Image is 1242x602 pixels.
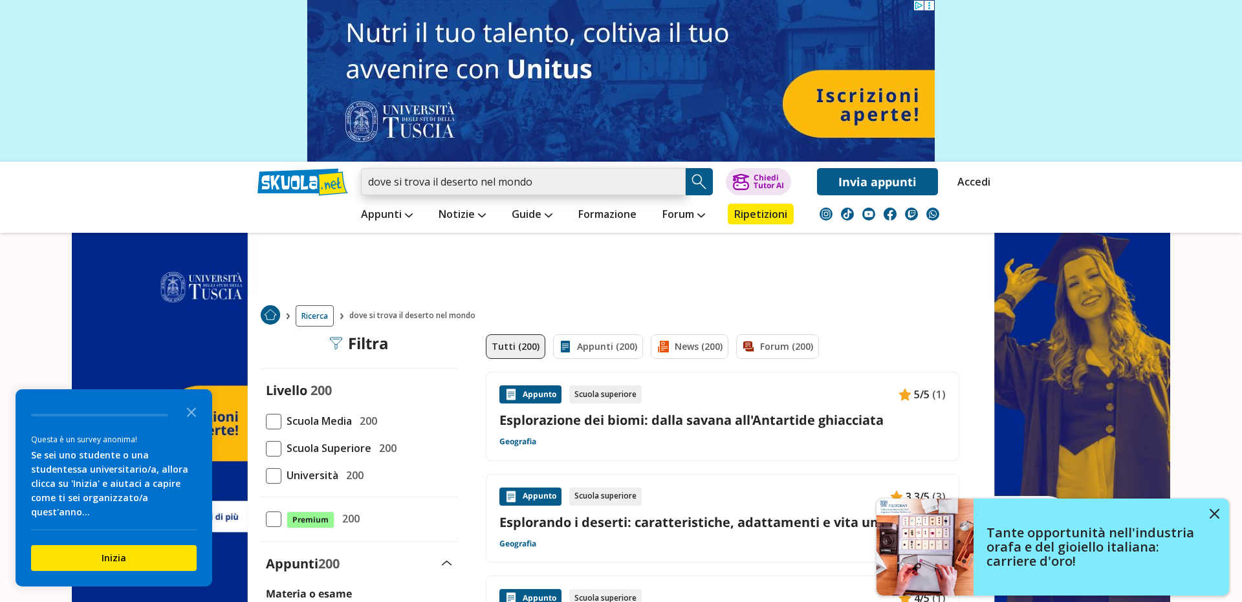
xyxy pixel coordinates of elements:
span: 200 [337,510,360,527]
button: ChiediTutor AI [726,168,791,195]
a: Tante opportunità nell'industria orafa e del gioiello italiana: carriere d'oro! [877,499,1229,596]
a: Guide [508,204,556,227]
img: News filtro contenuto [657,340,670,353]
a: Forum (200) [736,334,819,359]
img: Filtra filtri mobile [330,337,343,350]
span: Premium [287,511,334,528]
img: Appunti contenuto [505,388,517,401]
a: Home [261,305,280,327]
span: Scuola Media [281,413,352,429]
h4: Tante opportunità nell'industria orafa e del gioiello italiana: carriere d'oro! [986,526,1200,568]
a: Ricerca [296,305,334,327]
img: instagram [820,208,833,220]
label: Materia o esame [266,586,352,601]
span: 200 [341,467,364,484]
span: (1) [932,386,946,403]
span: 200 [354,413,377,429]
a: Geografia [499,436,536,447]
a: Notizie [435,204,489,227]
span: 5/5 [914,386,930,403]
div: Survey [16,389,212,586]
img: Appunti contenuto [890,490,903,503]
img: Forum filtro contenuto [742,340,755,353]
span: (3) [932,488,946,505]
span: 200 [374,440,397,457]
img: Appunti contenuto [899,388,911,401]
span: 3.3/5 [906,488,930,505]
img: Apri e chiudi sezione [442,561,452,566]
div: Scuola superiore [569,385,642,403]
img: Cerca appunti, riassunti o versioni [690,172,709,191]
span: dove si trova il deserto nel mondo [349,305,481,327]
a: Ripetizioni [728,204,794,224]
div: Questa è un survey anonima! [31,433,197,446]
div: Se sei uno studente o una studentessa universitario/a, allora clicca su 'Inizia' e aiutaci a capi... [31,448,197,519]
img: WhatsApp [926,208,939,220]
a: News (200) [651,334,728,359]
a: Forum [659,204,708,227]
a: Invia appunti [817,168,938,195]
div: Appunto [499,385,561,403]
a: Esplorando i deserti: caratteristiche, adattamenti e vita umana [499,513,946,531]
span: Università [281,467,338,484]
div: Appunto [499,488,561,506]
a: Appunti (200) [553,334,643,359]
div: Filtra [330,334,389,352]
input: Cerca appunti, riassunti o versioni [361,168,686,195]
img: Appunti contenuto [505,490,517,503]
button: Close the survey [179,398,204,424]
img: facebook [884,208,897,220]
span: 200 [318,555,340,572]
div: Chiedi Tutor AI [754,174,784,189]
a: Appunti [358,204,416,227]
label: Appunti [266,555,340,572]
a: Esplorazione dei biomi: dalla savana all'Antartide ghiacciata [499,411,946,429]
span: 200 [310,382,332,399]
img: tiktok [841,208,854,220]
img: Home [261,305,280,325]
button: Inizia [31,545,197,571]
img: close [1210,509,1219,519]
a: Accedi [957,168,985,195]
a: Geografia [499,539,536,549]
a: Formazione [575,204,640,227]
img: youtube [862,208,875,220]
button: Search Button [686,168,713,195]
img: Appunti filtro contenuto [559,340,572,353]
a: Tutti (200) [486,334,545,359]
div: Scuola superiore [569,488,642,506]
label: Livello [266,382,307,399]
img: twitch [905,208,918,220]
span: Scuola Superiore [281,440,371,457]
